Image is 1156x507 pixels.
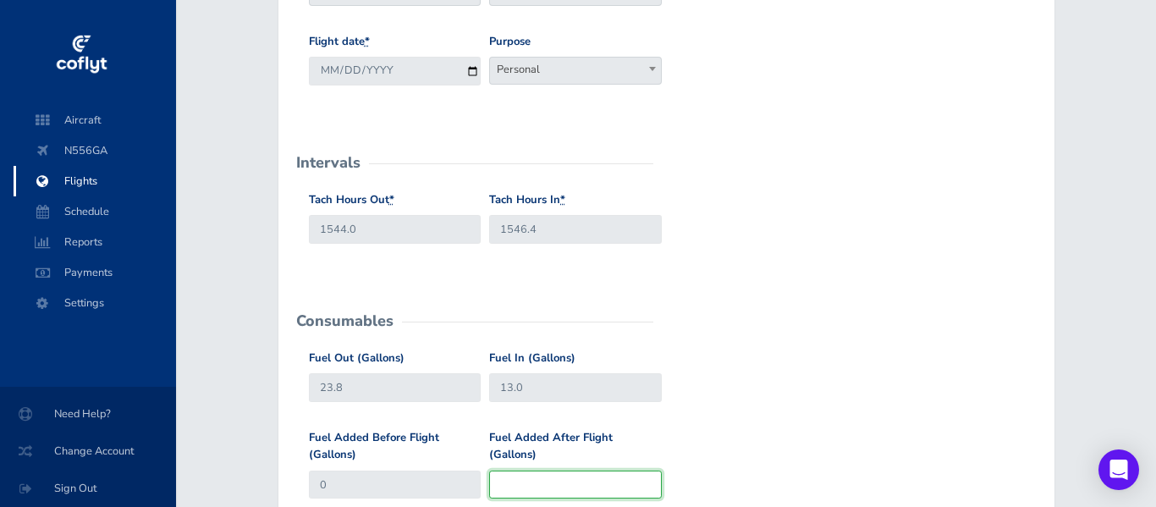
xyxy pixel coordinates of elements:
div: Open Intercom Messenger [1098,449,1139,490]
label: Tach Hours Out [309,191,394,209]
abbr: required [389,192,394,207]
h2: Consumables [296,313,394,328]
span: Need Help? [20,399,156,429]
label: Purpose [489,33,531,51]
span: Sign Out [20,473,156,504]
label: Fuel Added After Flight (Gallons) [489,429,662,465]
abbr: required [365,34,370,49]
abbr: required [560,192,565,207]
span: N556GA [30,135,159,166]
span: Personal [490,58,661,81]
span: Settings [30,288,159,318]
span: Schedule [30,196,159,227]
span: Aircraft [30,105,159,135]
label: Tach Hours In [489,191,565,209]
label: Fuel Out (Gallons) [309,350,405,367]
img: coflyt logo [53,30,109,80]
span: Reports [30,227,159,257]
label: Fuel Added Before Flight (Gallons) [309,429,482,465]
span: Change Account [20,436,156,466]
span: Personal [489,57,662,85]
label: Flight date [309,33,370,51]
span: Payments [30,257,159,288]
span: Flights [30,166,159,196]
h2: Intervals [296,155,361,170]
label: Fuel In (Gallons) [489,350,575,367]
